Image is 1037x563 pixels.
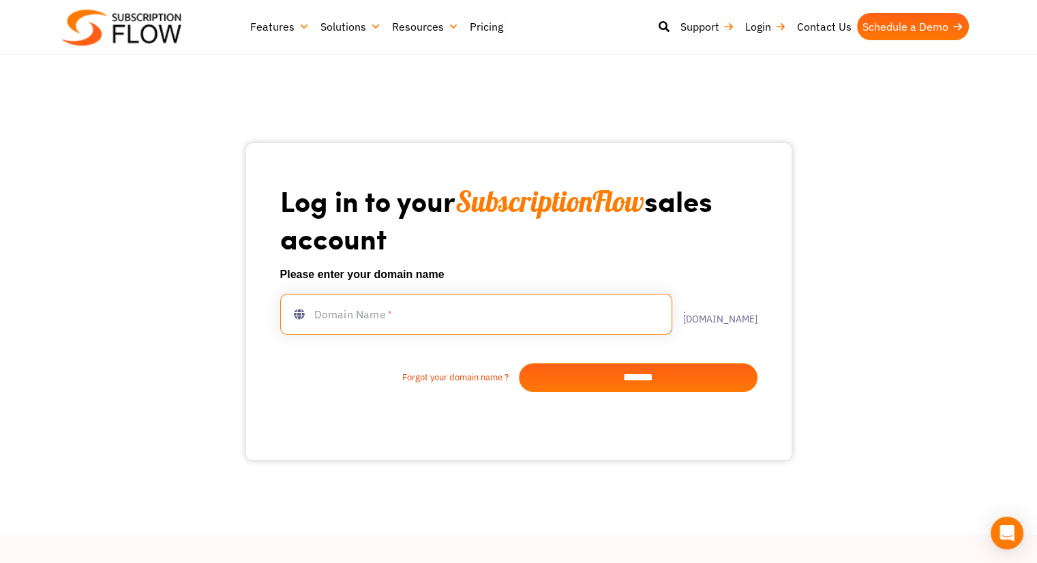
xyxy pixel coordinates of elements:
a: Login [740,13,792,40]
a: Pricing [464,13,509,40]
div: Open Intercom Messenger [991,517,1023,549]
h6: Please enter your domain name [280,267,757,283]
a: Schedule a Demo [857,13,969,40]
a: Solutions [315,13,387,40]
a: Features [245,13,315,40]
a: Resources [387,13,464,40]
label: .[DOMAIN_NAME] [672,305,757,324]
span: SubscriptionFlow [455,183,644,219]
a: Contact Us [792,13,857,40]
a: Support [675,13,740,40]
a: Forgot your domain name ? [280,371,519,384]
img: Subscriptionflow [62,10,181,46]
h1: Log in to your sales account [280,183,757,256]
